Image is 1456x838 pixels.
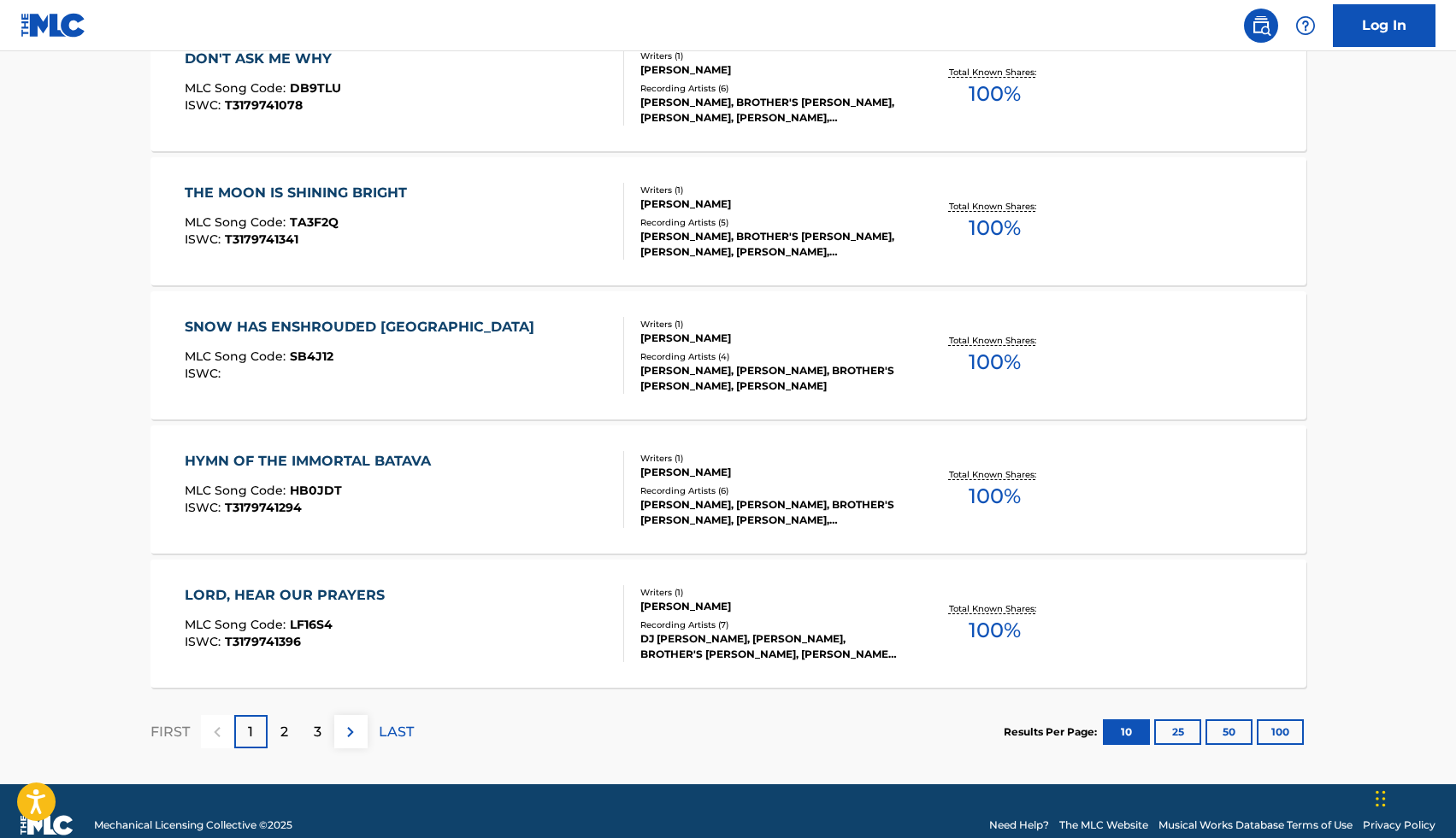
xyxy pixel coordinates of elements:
[969,213,1021,243] span: 100 %
[1257,719,1304,745] button: 100
[21,13,86,38] img: MLC Logo
[185,634,225,649] span: ISWC :
[1154,719,1201,745] button: 25
[640,331,899,346] div: [PERSON_NAME]
[150,425,1306,554] a: HYMN OF THE IMMORTAL BATAVAMLC Song Code:HB0JDTISWC:T3179741294Writers (1)[PERSON_NAME]Recording ...
[379,722,414,742] p: LAST
[248,722,253,742] p: 1
[185,317,543,337] div: SNOW HAS ENSHROUDED [GEOGRAPHIC_DATA]
[225,500,302,515] span: T3179741294
[949,468,1040,481] p: Total Known Shares:
[640,95,899,126] div: [PERSON_NAME], BROTHER'S [PERSON_NAME], [PERSON_NAME], [PERSON_NAME], [PERSON_NAME]
[1103,719,1150,745] button: 10
[225,97,303,113] span: T3179741078
[1205,719,1253,745] button: 50
[290,80,341,96] span: DB9TLU
[185,183,416,203] div: THE MOON IS SHINING BRIGHT
[1251,15,1271,36] img: search
[185,80,290,96] span: MLC Song Code :
[1333,4,1435,47] a: Log In
[640,184,899,196] div: Writers ( 1 )
[640,62,899,78] div: [PERSON_NAME]
[1158,817,1353,833] a: Musical Works Database Terms of Use
[1059,817,1148,833] a: The MLC Website
[640,363,899,394] div: [PERSON_NAME], [PERSON_NAME], BROTHER'S [PERSON_NAME], [PERSON_NAME]
[640,50,899,62] div: Writers ( 1 )
[150,560,1306,688] a: LORD, HEAR OUR PRAYERSMLC Song Code:LF16S4ISWC:T3179741396Writers (1)[PERSON_NAME]Recording Artis...
[150,157,1306,285] a: THE MOON IS SHINING BRIGHTMLC Song Code:TA3F2QISWC:T3179741341Writers (1)[PERSON_NAME]Recording A...
[640,631,899,662] div: DJ [PERSON_NAME], [PERSON_NAME], BROTHER'S [PERSON_NAME], [PERSON_NAME], [PERSON_NAME]
[949,66,1040,79] p: Total Known Shares:
[640,216,899,229] div: Recording Artists ( 5 )
[185,349,290,364] span: MLC Song Code :
[185,97,225,113] span: ISWC :
[185,483,290,498] span: MLC Song Code :
[185,451,439,472] div: HYMN OF THE IMMORTAL BATAVA
[185,214,290,230] span: MLC Song Code :
[640,484,899,497] div: Recording Artists ( 6 )
[21,815,74,835] img: logo
[640,82,899,95] div: Recording Artists ( 6 )
[640,465,899,480] div: [PERSON_NAME]
[150,291,1306,419] a: SNOW HAS ENSHROUDED [GEOGRAPHIC_DATA]MLC Song Code:SB4J12ISWC:Writers (1)[PERSON_NAME]Recording A...
[640,586,899,599] div: Writers ( 1 )
[225,634,301,649] span: T3179741396
[640,599,899,614] div: [PERSON_NAME]
[640,618,899,631] div: Recording Artists ( 7 )
[989,817,1049,833] a: Need Help?
[314,722,321,742] p: 3
[290,349,333,364] span: SB4J12
[949,602,1040,615] p: Total Known Shares:
[640,318,899,331] div: Writers ( 1 )
[949,334,1040,347] p: Total Known Shares:
[185,585,393,606] div: LORD, HEAR OUR PRAYERS
[94,817,292,833] span: Mechanical Licensing Collective © 2025
[640,452,899,465] div: Writers ( 1 )
[1376,773,1386,824] div: Drag
[225,231,298,247] span: T3179741341
[150,23,1306,151] a: DON'T ASK ME WHYMLC Song Code:DB9TLUISWC:T3179741078Writers (1)[PERSON_NAME]Recording Artists (6)...
[640,350,899,363] div: Recording Artists ( 4 )
[185,500,225,515] span: ISWC :
[290,214,339,230] span: TA3F2Q
[1363,817,1435,833] a: Privacy Policy
[640,229,899,260] div: [PERSON_NAME], BROTHER'S [PERSON_NAME], [PERSON_NAME], [PERSON_NAME], [PERSON_NAME]
[640,196,899,212] div: [PERSON_NAME]
[969,79,1021,109] span: 100 %
[185,366,225,381] span: ISWC :
[290,617,333,632] span: LF16S4
[185,49,341,69] div: DON'T ASK ME WHY
[1004,724,1101,740] p: Results Per Page:
[969,481,1021,512] span: 100 %
[969,615,1021,646] span: 100 %
[340,722,361,742] img: right
[1288,9,1323,43] div: Help
[949,200,1040,213] p: Total Known Shares:
[290,483,342,498] span: HB0JDT
[969,347,1021,378] span: 100 %
[1244,9,1278,43] a: Public Search
[185,617,290,632] span: MLC Song Code :
[280,722,288,742] p: 2
[1371,756,1456,838] iframe: Chat Widget
[185,231,225,247] span: ISWC :
[1295,15,1316,36] img: help
[150,722,190,742] p: FIRST
[640,497,899,528] div: [PERSON_NAME], [PERSON_NAME], BROTHER'S [PERSON_NAME], [PERSON_NAME], [PERSON_NAME]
